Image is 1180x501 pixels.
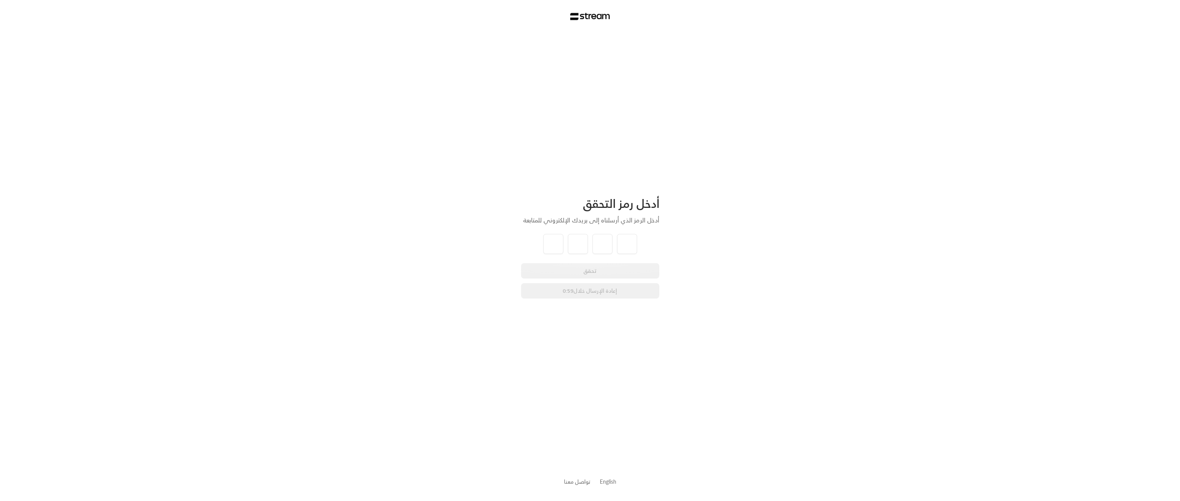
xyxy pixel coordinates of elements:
button: تواصل معنا [564,478,591,486]
img: Stream Logo [570,13,610,20]
div: أدخل الرمز الذي أرسلناه إلى بريدك الإلكتروني للمتابعة [521,216,659,225]
a: English [600,474,616,489]
a: تواصل معنا [564,477,591,486]
div: أدخل رمز التحقق [521,196,659,211]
